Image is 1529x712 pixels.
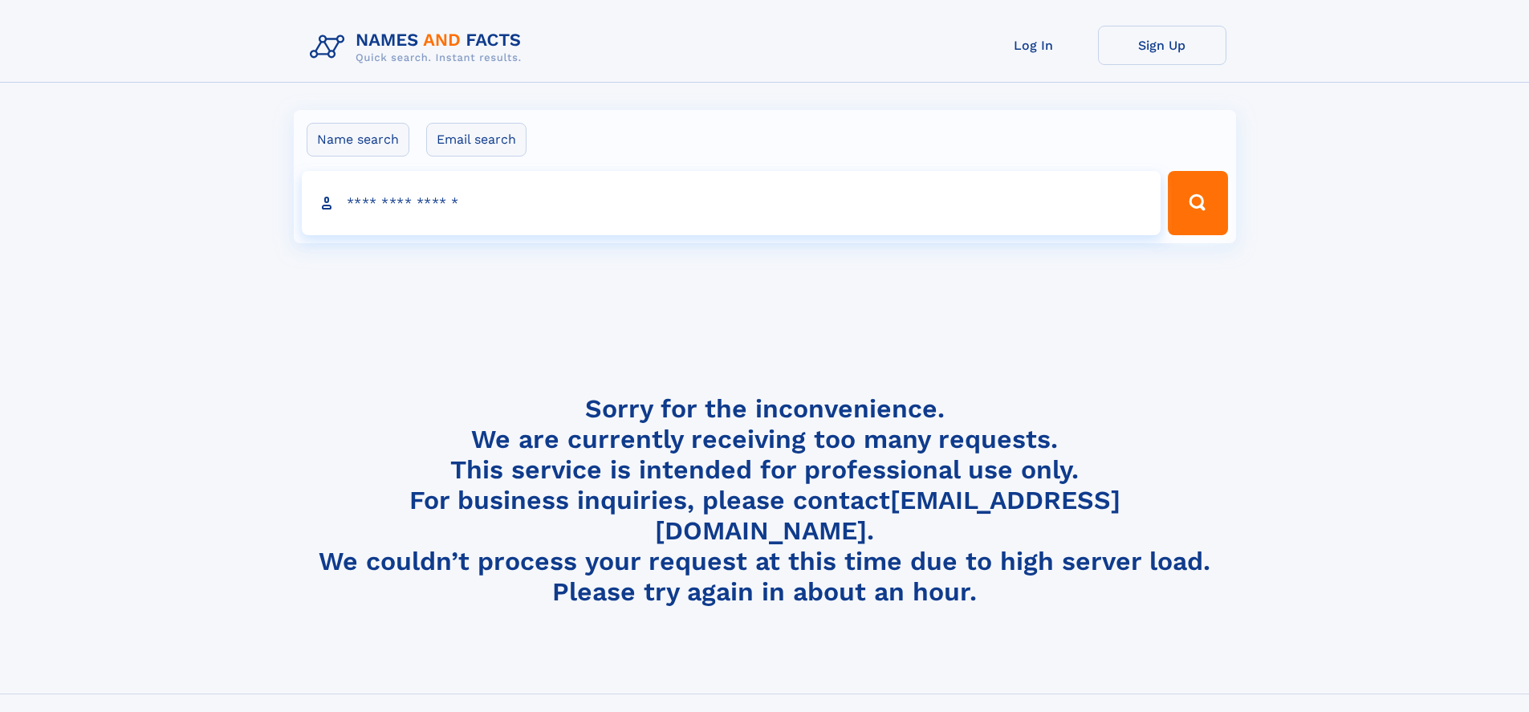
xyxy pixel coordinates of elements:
[1098,26,1226,65] a: Sign Up
[426,123,527,157] label: Email search
[655,485,1120,546] a: [EMAIL_ADDRESS][DOMAIN_NAME]
[302,171,1161,235] input: search input
[303,26,535,69] img: Logo Names and Facts
[1168,171,1227,235] button: Search Button
[970,26,1098,65] a: Log In
[303,393,1226,608] h4: Sorry for the inconvenience. We are currently receiving too many requests. This service is intend...
[307,123,409,157] label: Name search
